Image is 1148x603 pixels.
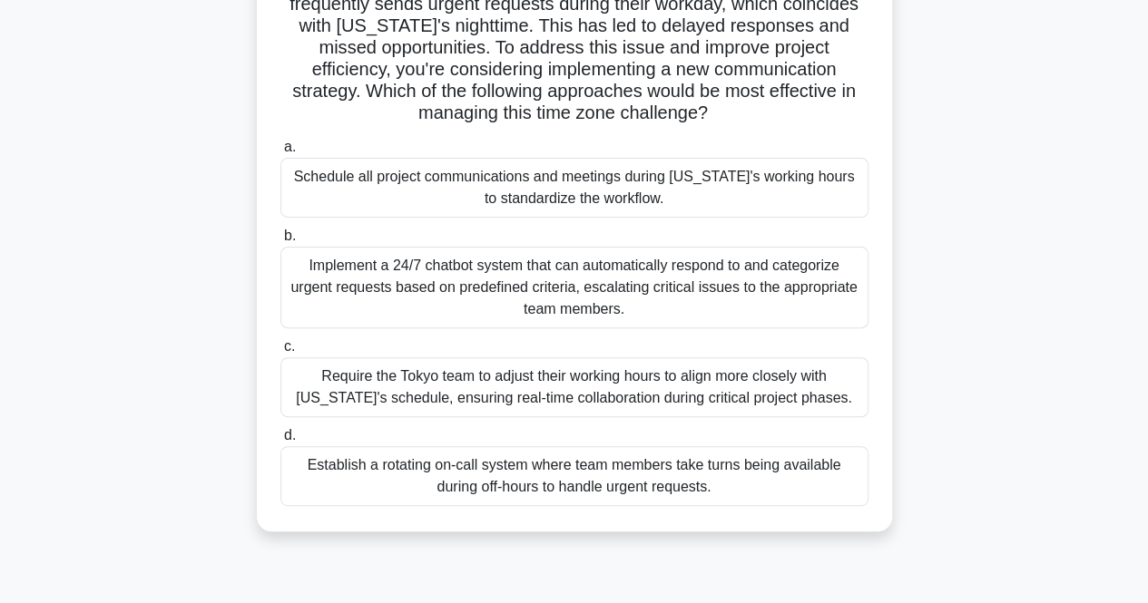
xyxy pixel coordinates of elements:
span: b. [284,228,296,243]
span: d. [284,427,296,443]
div: Schedule all project communications and meetings during [US_STATE]'s working hours to standardize... [280,158,868,218]
div: Implement a 24/7 chatbot system that can automatically respond to and categorize urgent requests ... [280,247,868,328]
span: a. [284,139,296,154]
div: Require the Tokyo team to adjust their working hours to align more closely with [US_STATE]'s sche... [280,357,868,417]
span: c. [284,338,295,354]
div: Establish a rotating on-call system where team members take turns being available during off-hour... [280,446,868,506]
